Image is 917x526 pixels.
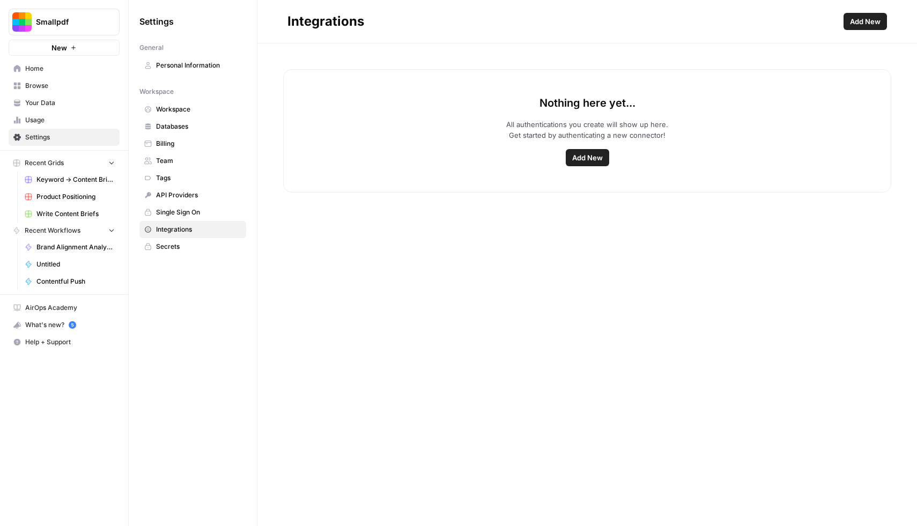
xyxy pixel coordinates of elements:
a: Contentful Push [20,273,120,290]
a: Brand Alignment Analyzer [20,239,120,256]
span: Add New [850,16,881,27]
span: Billing [156,139,241,149]
a: API Providers [139,187,246,204]
span: Help + Support [25,337,115,347]
span: Brand Alignment Analyzer [36,242,115,252]
span: Recent Grids [25,158,64,168]
span: Integrations [156,225,241,234]
a: AirOps Academy [9,299,120,316]
span: Smallpdf [36,17,101,27]
span: Recent Workflows [25,226,80,235]
a: Personal Information [139,57,246,74]
span: Keyword -> Content Brief -> Article [36,175,115,184]
a: Usage [9,112,120,129]
span: Personal Information [156,61,241,70]
span: AirOps Academy [25,303,115,313]
text: 5 [71,322,73,328]
a: Write Content Briefs [20,205,120,223]
a: Settings [9,129,120,146]
span: New [51,42,67,53]
div: Integrations [287,13,364,30]
span: Your Data [25,98,115,108]
a: Databases [139,118,246,135]
p: Nothing here yet... [539,95,635,110]
a: Browse [9,77,120,94]
a: Tags [139,169,246,187]
span: Workspace [156,105,241,114]
img: Smallpdf Logo [12,12,32,32]
span: Write Content Briefs [36,209,115,219]
a: Integrations [139,221,246,238]
span: Single Sign On [156,208,241,217]
a: Single Sign On [139,204,246,221]
a: Keyword -> Content Brief -> Article [20,171,120,188]
span: Add New [572,152,603,163]
a: Billing [139,135,246,152]
span: Usage [25,115,115,125]
span: Untitled [36,260,115,269]
span: Contentful Push [36,277,115,286]
button: Workspace: Smallpdf [9,9,120,35]
span: Databases [156,122,241,131]
span: Secrets [156,242,241,251]
div: What's new? [9,317,119,333]
a: Home [9,60,120,77]
button: New [9,40,120,56]
a: Workspace [139,101,246,118]
span: Workspace [139,87,174,97]
a: Secrets [139,238,246,255]
button: Recent Workflows [9,223,120,239]
a: Your Data [9,94,120,112]
a: Team [139,152,246,169]
button: Help + Support [9,334,120,351]
span: Tags [156,173,241,183]
span: Browse [25,81,115,91]
button: Recent Grids [9,155,120,171]
span: API Providers [156,190,241,200]
p: All authentications you create will show up here. Get started by authenticating a new connector! [506,119,668,140]
button: Add New [844,13,887,30]
span: General [139,43,164,53]
span: Team [156,156,241,166]
a: Product Positioning [20,188,120,205]
span: Home [25,64,115,73]
span: Settings [25,132,115,142]
span: Settings [139,15,174,28]
button: Add New [566,149,609,166]
a: Untitled [20,256,120,273]
button: What's new? 5 [9,316,120,334]
a: 5 [69,321,76,329]
span: Product Positioning [36,192,115,202]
